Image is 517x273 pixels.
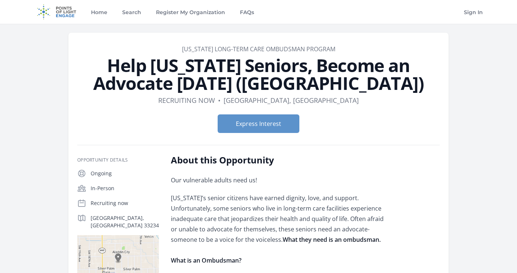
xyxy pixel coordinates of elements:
p: Our vulnerable adults need us! [171,175,388,185]
p: In-Person [91,185,159,192]
a: [US_STATE] Long-Term Care Ombudsman Program [182,45,335,53]
p: Recruiting now [91,199,159,207]
h1: Help [US_STATE] Seniors, Become an Advocate [DATE] ([GEOGRAPHIC_DATA]) [77,56,440,92]
dd: [GEOGRAPHIC_DATA], [GEOGRAPHIC_DATA] [224,95,359,105]
p: Ongoing [91,170,159,177]
div: • [218,95,221,105]
p: [US_STATE]’s senior citizens have earned dignity, love, and support. Unfortunately, some seniors ... [171,193,388,266]
dd: Recruiting now [158,95,215,105]
h2: About this Opportunity [171,154,388,166]
button: Express Interest [218,114,299,133]
h3: Opportunity Details [77,157,159,163]
p: [GEOGRAPHIC_DATA], [GEOGRAPHIC_DATA] 33234 [91,214,159,229]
